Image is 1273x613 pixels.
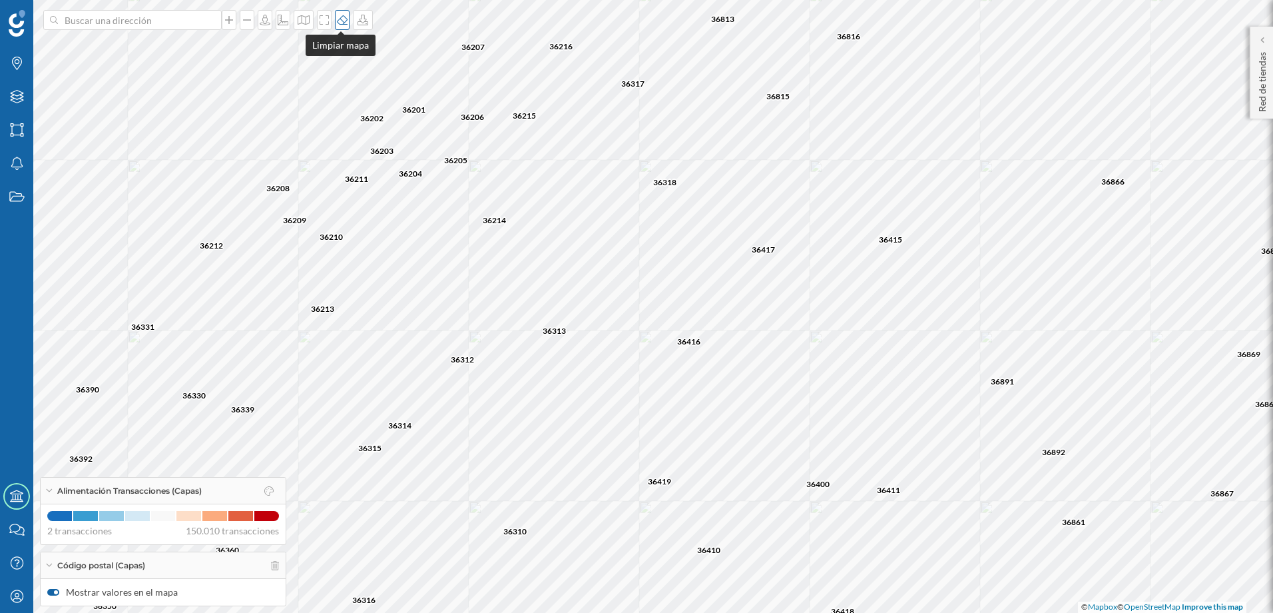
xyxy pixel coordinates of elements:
[1182,602,1243,612] a: Improve this map
[47,586,279,599] label: Mostrar valores en el mapa
[1078,602,1246,613] div: © ©
[186,524,279,538] span: 150.010 transacciones
[27,9,74,21] span: Soporte
[1088,602,1117,612] a: Mapbox
[57,485,202,497] span: Alimentación Transacciones (Capas)
[9,10,25,37] img: Geoblink Logo
[1124,602,1180,612] a: OpenStreetMap
[1256,47,1269,112] p: Red de tiendas
[306,35,376,56] div: Limpiar mapa
[57,560,145,572] span: Código postal (Capas)
[47,524,112,538] span: 2 transacciones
